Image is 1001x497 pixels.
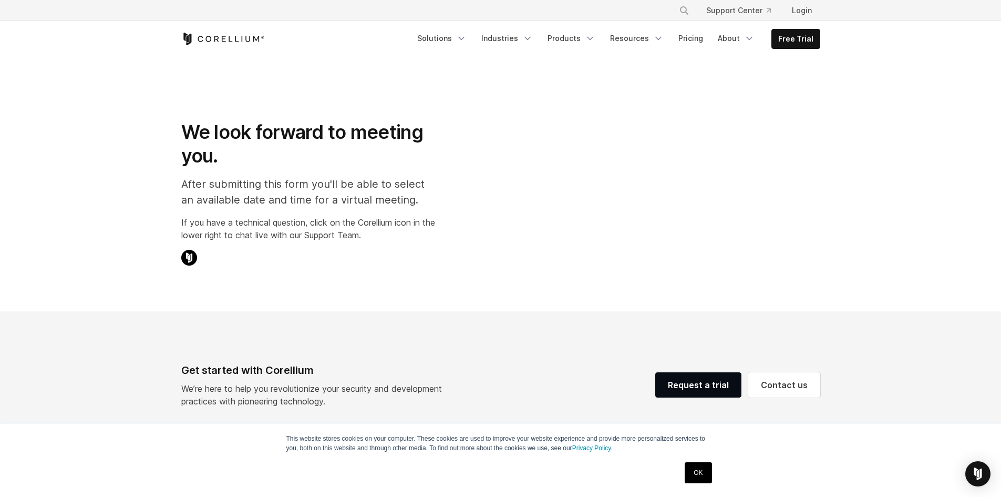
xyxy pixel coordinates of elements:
[604,29,670,48] a: Resources
[783,1,820,20] a: Login
[181,120,435,168] h1: We look forward to meeting you.
[572,444,613,452] a: Privacy Policy.
[698,1,779,20] a: Support Center
[411,29,820,49] div: Navigation Menu
[772,29,820,48] a: Free Trial
[672,29,709,48] a: Pricing
[181,176,435,208] p: After submitting this form you'll be able to select an available date and time for a virtual meet...
[541,29,602,48] a: Products
[675,1,694,20] button: Search
[181,382,450,408] p: We’re here to help you revolutionize your security and development practices with pioneering tech...
[748,372,820,398] a: Contact us
[666,1,820,20] div: Navigation Menu
[181,250,197,266] img: Corellium Chat Icon
[685,462,711,483] a: OK
[181,362,450,378] div: Get started with Corellium
[655,372,741,398] a: Request a trial
[475,29,539,48] a: Industries
[711,29,761,48] a: About
[286,434,715,453] p: This website stores cookies on your computer. These cookies are used to improve your website expe...
[965,461,990,486] div: Open Intercom Messenger
[181,216,435,241] p: If you have a technical question, click on the Corellium icon in the lower right to chat live wit...
[181,33,265,45] a: Corellium Home
[411,29,473,48] a: Solutions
